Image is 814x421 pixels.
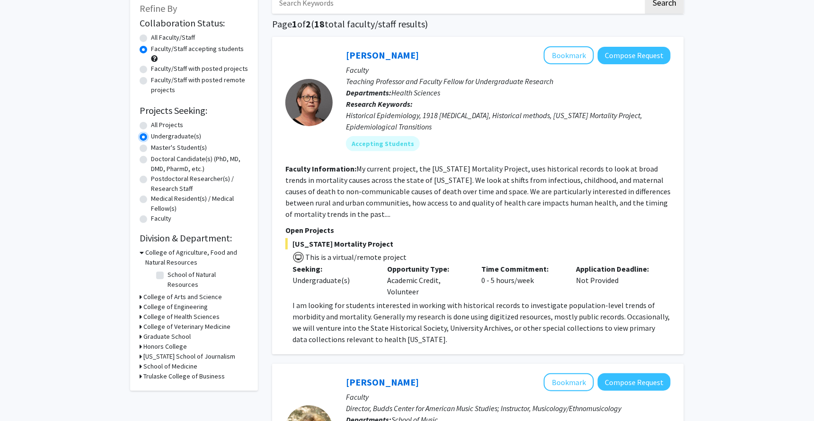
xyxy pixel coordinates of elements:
h3: [US_STATE] School of Journalism [143,352,235,361]
p: Director, Budds Center for American Music Studies; Instructor, Musicology/Ethnomusicology [346,403,671,414]
a: [PERSON_NAME] [346,376,419,388]
h3: Honors College [143,342,187,352]
label: Faculty [151,214,171,223]
label: All Projects [151,120,183,130]
button: Compose Request to Megan Murph [598,373,671,391]
h1: Page of ( total faculty/staff results) [272,18,684,30]
h3: Trulaske College of Business [143,371,225,381]
p: I am looking for students interested in working with historical records to investigate population... [292,300,671,345]
h2: Division & Department: [140,232,248,244]
p: Teaching Professor and Faculty Fellow for Undergraduate Research [346,76,671,87]
h3: College of Health Sciences [143,312,220,322]
b: Research Keywords: [346,99,413,109]
span: 2 [306,18,311,30]
button: Compose Request to Carolyn Orbann [598,47,671,64]
label: Undergraduate(s) [151,131,201,141]
label: Faculty/Staff with posted remote projects [151,75,248,95]
div: 0 - 5 hours/week [475,263,569,297]
p: Seeking: [292,263,373,275]
h3: College of Veterinary Medicine [143,322,230,332]
h2: Collaboration Status: [140,17,248,29]
h3: College of Engineering [143,302,208,312]
button: Add Carolyn Orbann to Bookmarks [544,46,594,64]
label: Faculty/Staff accepting students [151,44,244,54]
span: [US_STATE] Mortality Project [285,238,671,249]
span: 1 [292,18,297,30]
label: Medical Resident(s) / Medical Fellow(s) [151,194,248,214]
label: Master's Student(s) [151,143,207,153]
label: School of Natural Resources [168,270,246,290]
a: [PERSON_NAME] [346,49,419,61]
label: Postdoctoral Researcher(s) / Research Staff [151,174,248,194]
p: Faculty [346,64,671,76]
div: Undergraduate(s) [292,275,373,286]
button: Add Megan Murph to Bookmarks [544,373,594,391]
fg-read-more: My current project, the [US_STATE] Mortality Project, uses historical records to look at broad tr... [285,164,671,219]
p: Faculty [346,391,671,403]
h3: College of Agriculture, Food and Natural Resources [145,248,248,267]
label: Doctoral Candidate(s) (PhD, MD, DMD, PharmD, etc.) [151,154,248,174]
div: Not Provided [569,263,664,297]
p: Time Commitment: [482,263,562,275]
p: Open Projects [285,224,671,236]
p: Opportunity Type: [387,263,468,275]
span: This is a virtual/remote project [304,252,407,262]
p: Application Deadline: [576,263,656,275]
div: Historical Epidemiology, 1918 [MEDICAL_DATA], Historical methods, [US_STATE] Mortality Project, E... [346,110,671,132]
mat-chip: Accepting Students [346,136,420,151]
b: Faculty Information: [285,164,356,173]
span: Refine By [140,2,177,14]
h2: Projects Seeking: [140,105,248,116]
span: Health Sciences [391,88,440,97]
b: Departments: [346,88,391,97]
iframe: Chat [7,378,40,414]
span: 18 [314,18,325,30]
h3: Graduate School [143,332,191,342]
h3: School of Medicine [143,361,197,371]
label: Faculty/Staff with posted projects [151,64,248,74]
h3: College of Arts and Science [143,292,222,302]
div: Academic Credit, Volunteer [380,263,475,297]
label: All Faculty/Staff [151,33,195,43]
